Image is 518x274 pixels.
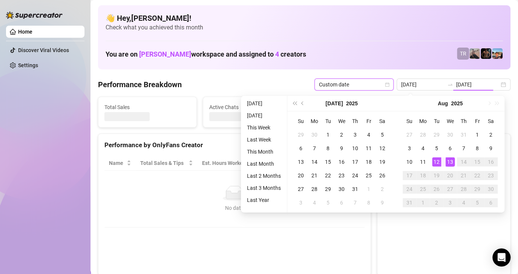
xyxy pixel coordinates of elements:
span: Total Sales & Tips [140,159,187,167]
input: End date [456,80,499,89]
span: Custom date [319,79,389,90]
img: Trent [481,48,491,59]
h4: 👋 Hey, [PERSON_NAME] ! [106,13,503,23]
span: [PERSON_NAME] [139,50,191,58]
div: Sales by OnlyFans Creator [383,140,504,150]
span: Sales / Hour [264,159,296,167]
a: Discover Viral Videos [18,47,69,53]
input: Start date [401,80,444,89]
img: logo-BBDzfeDw.svg [6,11,63,19]
span: Active Chats [209,103,295,111]
div: No data [112,204,357,212]
th: Sales / Hour [260,156,307,171]
span: 4 [275,50,279,58]
th: Name [104,156,136,171]
h4: Performance Breakdown [98,79,182,90]
span: calendar [385,82,389,87]
span: Messages Sent [314,103,400,111]
div: Open Intercom Messenger [492,248,510,266]
span: Total Sales [104,103,190,111]
span: Chat Conversion [311,159,354,167]
th: Chat Conversion [307,156,365,171]
th: Total Sales & Tips [136,156,198,171]
span: Check what you achieved this month [106,23,503,32]
span: to [447,82,453,88]
span: Name [109,159,125,167]
h1: You are on workspace and assigned to creators [106,50,306,58]
span: TR [460,49,466,58]
span: swap-right [447,82,453,88]
img: Zach [492,48,503,59]
img: LC [469,48,480,59]
div: Est. Hours Worked [202,159,249,167]
a: Home [18,29,32,35]
div: Performance by OnlyFans Creator [104,140,365,150]
a: Settings [18,62,38,68]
